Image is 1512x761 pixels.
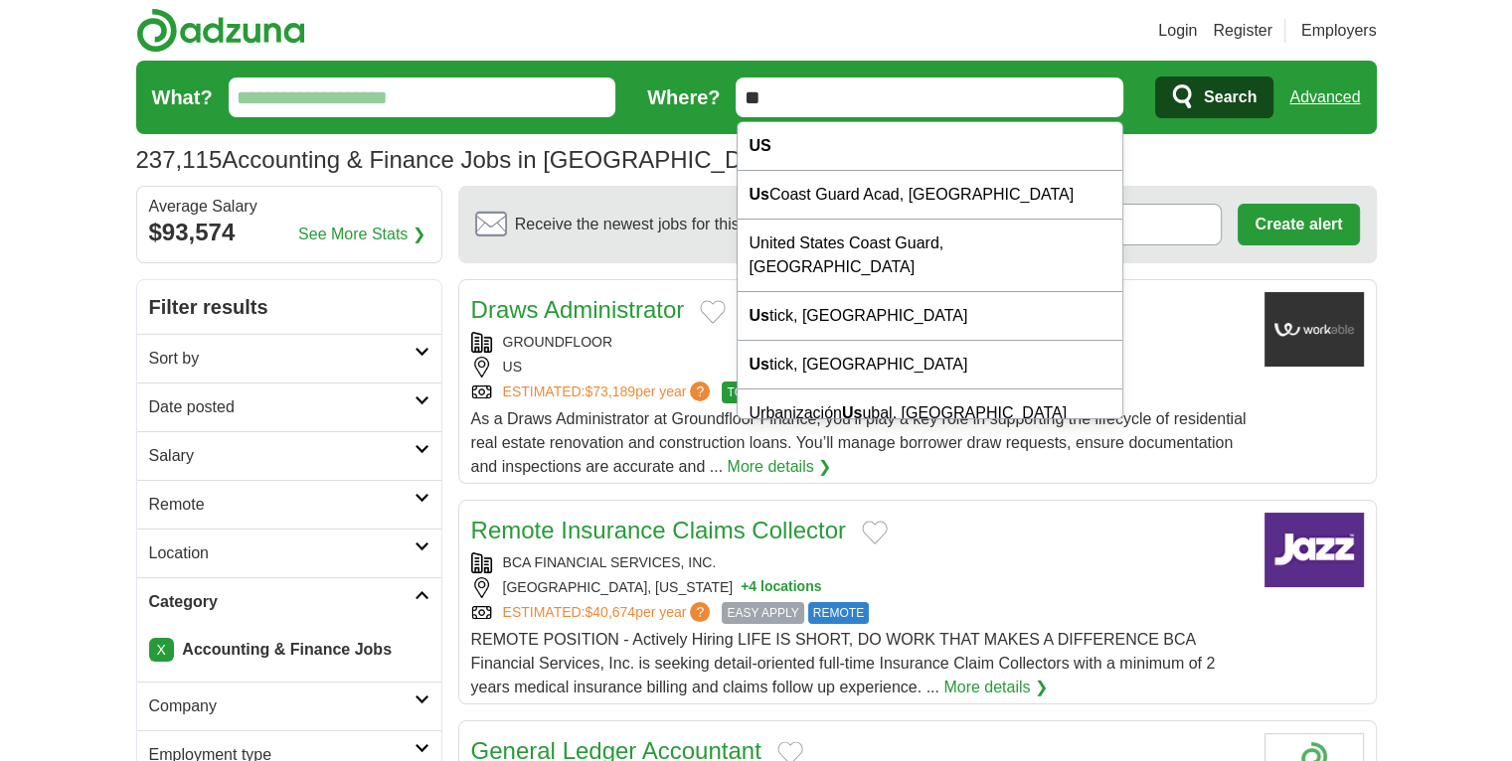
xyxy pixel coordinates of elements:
div: US [471,357,1249,378]
h2: Salary [149,444,415,468]
a: Remote [137,480,441,529]
span: ? [690,381,710,401]
div: tick, [GEOGRAPHIC_DATA] [738,341,1123,389]
a: Advanced [1289,77,1360,117]
strong: Accounting & Finance Jobs [182,641,392,658]
a: Company [137,682,441,730]
a: Employers [1301,19,1377,43]
span: REMOTE [808,602,869,624]
h2: Filter results [137,280,441,334]
h1: Accounting & Finance Jobs in [GEOGRAPHIC_DATA] [136,146,791,173]
a: Date posted [137,382,441,431]
div: United States Coast Guard, [GEOGRAPHIC_DATA] [738,220,1123,292]
strong: Us [750,356,769,373]
span: REMOTE POSITION - Actively Hiring LIFE IS SHORT, DO WORK THAT MAKES A DIFFERENCE BCA Financial Se... [471,631,1216,695]
h2: Date posted [149,395,415,419]
span: EASY APPLY [722,602,803,624]
button: Add to favorite jobs [700,300,726,324]
a: Register [1213,19,1272,43]
div: GROUNDFLOOR [471,332,1249,353]
span: Search [1204,77,1257,117]
div: Average Salary [149,199,429,215]
a: Draws Administrator [471,296,685,323]
div: tick, [GEOGRAPHIC_DATA] [738,292,1123,341]
button: Create alert [1238,204,1359,245]
span: $40,674 [585,604,635,620]
span: 237,115 [136,142,223,178]
a: ESTIMATED:$40,674per year? [503,602,715,624]
h2: Sort by [149,347,415,371]
img: Adzuna logo [136,8,305,53]
strong: US [750,137,771,154]
span: ? [690,602,710,622]
span: As a Draws Administrator at Groundfloor Finance, you’ll play a key role in supporting the lifecyc... [471,410,1247,475]
img: Company logo [1264,292,1364,367]
strong: Us [842,404,862,421]
span: $73,189 [585,383,635,399]
button: +4 locations [741,577,821,598]
h2: Remote [149,493,415,517]
a: Sort by [137,334,441,382]
a: Location [137,529,441,577]
a: See More Stats ❯ [298,223,425,246]
a: Salary [137,431,441,480]
a: X [149,638,174,662]
h2: Location [149,541,415,565]
a: Remote Insurance Claims Collector [471,517,846,543]
strong: Us [750,307,769,324]
a: More details ❯ [943,676,1048,699]
span: Receive the newest jobs for this search : [515,213,855,236]
label: What? [152,82,213,112]
h2: Category [149,590,415,614]
span: TOP MATCH [722,381,800,403]
strong: Us [750,186,769,203]
h2: Company [149,694,415,718]
div: Urbanización ubal, [GEOGRAPHIC_DATA] [738,389,1123,438]
a: Login [1158,19,1197,43]
img: Company logo [1264,513,1364,587]
a: ESTIMATED:$73,189per year? [503,381,715,403]
span: + [741,577,749,598]
div: BCA FINANCIAL SERVICES, INC. [471,552,1249,573]
div: Coast Guard Acad, [GEOGRAPHIC_DATA] [738,171,1123,220]
label: Where? [647,82,720,112]
button: Search [1155,76,1273,118]
a: Category [137,577,441,626]
button: Add to favorite jobs [862,521,888,544]
div: $93,574 [149,215,429,250]
div: [GEOGRAPHIC_DATA], [US_STATE] [471,577,1249,598]
a: More details ❯ [727,455,831,479]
